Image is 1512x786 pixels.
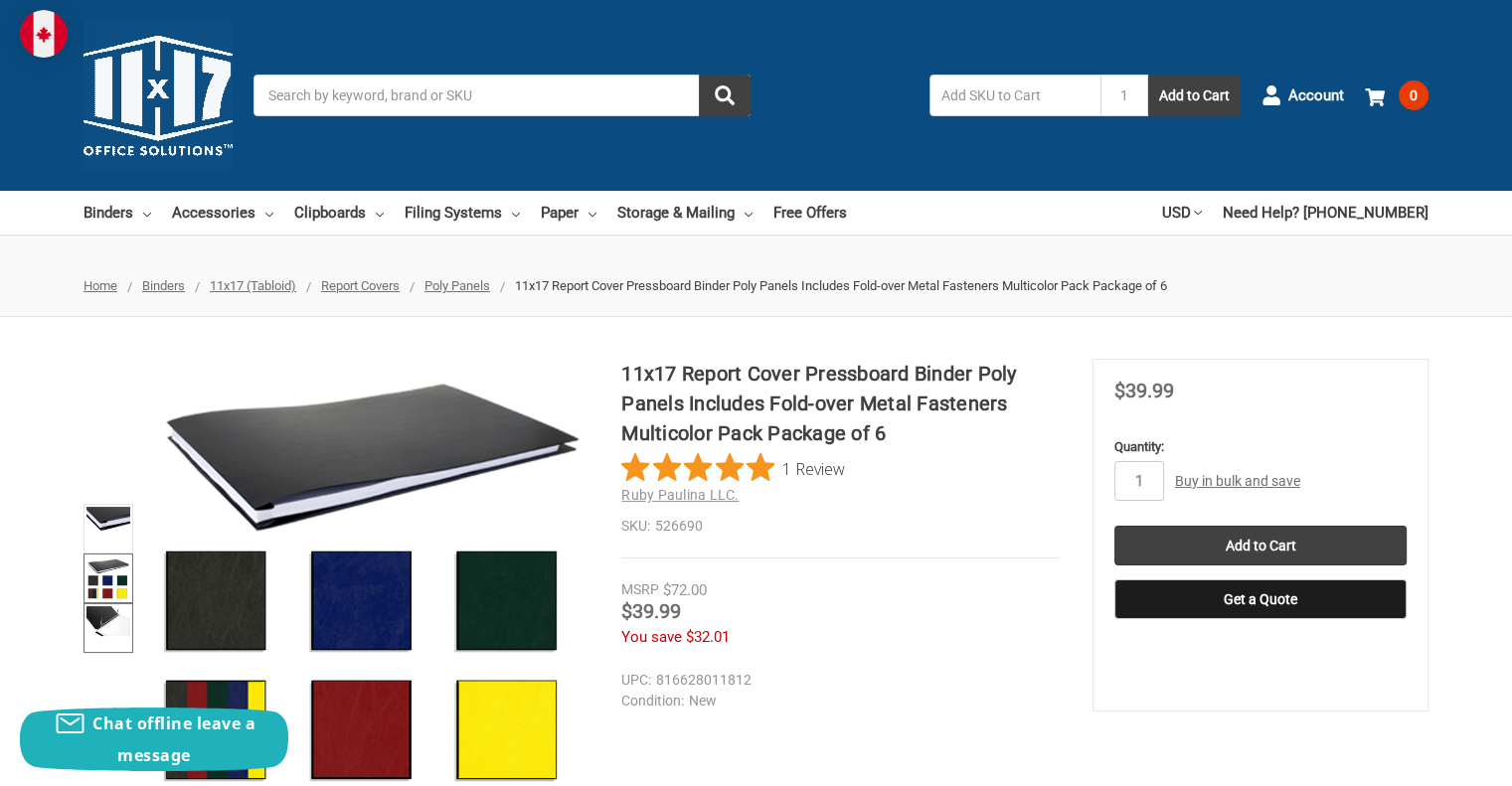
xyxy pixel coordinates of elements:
[20,10,68,58] img: duty and tax information for Canada
[1399,80,1428,110] span: 0
[86,606,130,636] img: Ruby Paulina 11x17 Pressboard Binder
[1114,379,1174,402] span: $39.99
[621,691,1051,711] dd: New
[1223,191,1428,235] a: Need Help? [PHONE_NUMBER]
[621,599,681,623] span: $39.99
[92,712,255,766] span: Chat offline leave a message
[294,191,384,235] a: Clipboards
[1288,84,1344,107] span: Account
[210,278,296,293] a: 11x17 (Tabloid)
[621,453,845,483] button: Rated 5 out of 5 stars from 1 reviews. Jump to reviews.
[621,516,650,537] dt: SKU:
[621,487,739,503] a: Ruby Paulina LLC.
[621,516,1060,537] dd: 526690
[663,581,707,599] span: $72.00
[621,670,1051,691] dd: 816628011812
[20,707,288,771] button: Chat offline leave a message
[621,670,651,691] dt: UPC:
[142,278,185,293] a: Binders
[86,507,130,533] img: 11x17 Report Cover Pressboard Binder Poly Panels Includes Fold-over Metal Fasteners Multicolor Pa...
[405,191,520,235] a: Filing Systems
[253,75,751,116] input: Search by keyword, brand or SKU
[515,278,1167,293] span: 11x17 Report Cover Pressboard Binder Poly Panels Includes Fold-over Metal Fasteners Multicolor Pa...
[1148,75,1241,116] button: Add to Cart
[1162,191,1202,235] a: USD
[621,359,1060,448] h1: 11x17 Report Cover Pressboard Binder Poly Panels Includes Fold-over Metal Fasteners Multicolor Pa...
[617,191,753,235] a: Storage & Mailing
[84,21,233,170] img: 11x17.com
[172,191,273,235] a: Accessories
[1114,579,1407,619] button: Get a Quote
[86,556,130,600] img: 11x17 Report Cover Pressboard Binder Poly Panels Includes Fold-over Metal Fasteners Multicolor Pa...
[424,278,490,293] a: Poly Panels
[84,191,151,235] a: Binders
[1365,70,1428,121] a: 0
[541,191,596,235] a: Paper
[621,579,659,600] div: MSRP
[1114,526,1407,565] input: Add to Cart
[621,691,684,711] dt: Condition:
[621,628,682,646] span: You save
[929,75,1100,116] input: Add SKU to Cart
[1114,437,1407,457] label: Quantity:
[1175,473,1300,489] a: Buy in bulk and save
[773,191,847,235] a: Free Offers
[84,278,117,293] a: Home
[782,453,845,483] span: 1 Review
[321,278,400,293] a: Report Covers
[1261,70,1344,121] a: Account
[686,628,730,646] span: $32.01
